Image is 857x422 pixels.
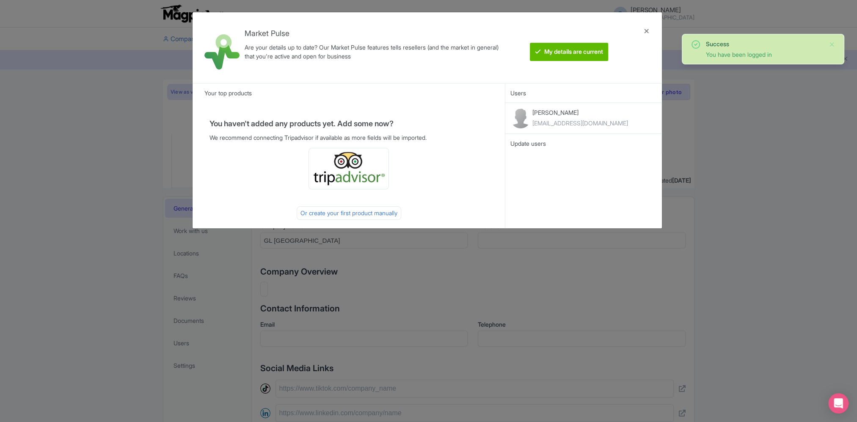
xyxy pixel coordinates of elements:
[510,139,656,148] div: Update users
[312,152,385,186] img: ta_logo-885a1c64328048f2535e39284ba9d771.png
[828,393,849,414] div: Open Intercom Messenger
[245,29,502,38] h4: Market Pulse
[193,83,505,103] div: Your top products
[532,119,628,128] div: [EMAIL_ADDRESS][DOMAIN_NAME]
[245,43,502,61] div: Are your details up to date? Our Market Pulse features tells resellers (and the market in general...
[209,119,488,128] h4: You haven't added any products yet. Add some now?
[510,108,531,128] img: contact-b11cc6e953956a0c50a2f97983291f06.png
[505,83,661,103] div: Users
[209,133,488,142] p: We recommend connecting Tripadvisor if available as more fields will be imported.
[532,108,628,117] p: [PERSON_NAME]
[706,50,822,59] div: You have been logged in
[706,39,822,48] div: Success
[204,34,240,69] img: market_pulse-1-0a5220b3d29e4a0de46fb7534bebe030.svg
[530,43,608,61] btn: My details are current
[829,39,835,50] button: Close
[297,206,401,220] div: Or create your first product manually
